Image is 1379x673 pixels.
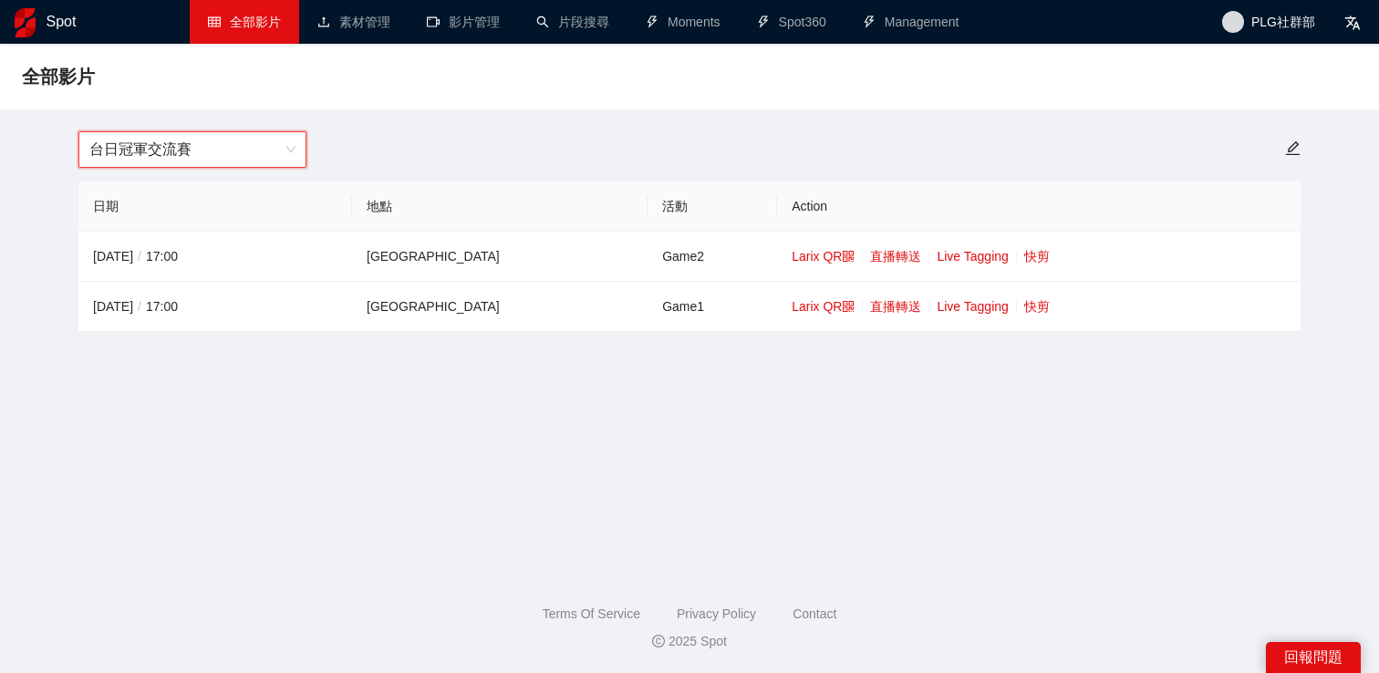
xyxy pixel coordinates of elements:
span: edit [1285,140,1301,156]
div: 回報問題 [1266,642,1361,673]
a: Privacy Policy [677,606,756,621]
a: 快剪 [1024,249,1050,264]
a: thunderboltSpot360 [757,15,826,29]
a: thunderboltManagement [863,15,959,29]
img: logo [15,8,36,37]
span: / [133,249,146,264]
span: 全部影片 [22,62,95,91]
th: Action [777,181,1301,232]
a: Terms Of Service [543,606,640,621]
td: Game1 [648,282,777,332]
a: upload素材管理 [317,15,390,29]
span: qrcode [842,300,855,313]
td: [DATE] 17:00 [78,282,352,332]
span: 全部影片 [230,15,281,29]
a: 直播轉送 [870,249,921,264]
a: Larix QR [792,299,855,314]
span: 台日冠軍交流賽 [89,132,295,167]
td: [DATE] 17:00 [78,232,352,282]
span: copyright [652,635,665,647]
a: Larix QR [792,249,855,264]
td: Game2 [648,232,777,282]
th: 活動 [648,181,777,232]
a: video-camera影片管理 [427,15,500,29]
div: 2025 Spot [15,631,1364,651]
a: Contact [793,606,836,621]
td: [GEOGRAPHIC_DATA] [352,232,648,282]
a: search片段搜尋 [536,15,609,29]
span: / [133,299,146,314]
a: 直播轉送 [870,299,921,314]
th: 日期 [78,181,352,232]
a: 快剪 [1024,299,1050,314]
a: Live Tagging [937,299,1008,314]
a: Live Tagging [937,249,1008,264]
td: [GEOGRAPHIC_DATA] [352,282,648,332]
span: table [208,16,221,28]
span: qrcode [842,250,855,263]
th: 地點 [352,181,648,232]
a: thunderboltMoments [646,15,721,29]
